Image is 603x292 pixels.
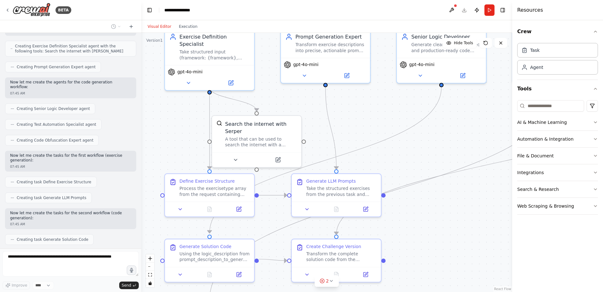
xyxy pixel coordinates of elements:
[498,6,507,15] button: Hide right sidebar
[17,64,96,70] span: Creating Prompt Generation Expert agent
[179,251,250,263] div: Using the logic_description from prompt_description_to_generate_the_files, generate complete, pro...
[17,179,91,185] span: Creating task Define Exercise Structure
[321,205,352,214] button: No output available
[225,120,297,135] div: Search the internet with Serper
[206,87,260,111] g: Edge from 9684f7fd-1c4e-4377-ac4b-1f6c91a6a2de to fca53db0-ab2a-4042-87cf-6520e107054c
[517,6,543,14] h4: Resources
[293,62,319,68] span: gpt-4o-mini
[226,270,251,279] button: Open in side panel
[517,198,598,214] button: Web Scraping & Browsing
[179,178,235,184] div: Define Exercise Structure
[126,23,136,30] button: Start a new chat
[146,254,154,287] div: React Flow controls
[13,3,50,17] img: Logo
[322,87,340,169] g: Edge from 98a345da-684b-43a0-ab20-06efbd6a8b7f to 7edaa08b-7472-4ef0-9341-02a54f11deea
[226,205,251,214] button: Open in side panel
[409,62,434,68] span: gpt-4o-mini
[10,80,131,90] p: Now let me create the agents for the code generation workflow:
[17,106,90,111] span: Creating Senior Logic Developer agent
[517,164,598,181] button: Integrations
[517,131,598,147] button: Automation & Integration
[15,44,131,54] span: Creating Exercise Definition Specialist agent with the following tools: Search the internet with ...
[517,148,598,164] button: File & Document
[306,178,356,184] div: Generate LLM Prompts
[326,278,329,284] span: 2
[259,192,287,199] g: Edge from 66b13283-4783-4c43-9389-64fa51b15062 to 7edaa08b-7472-4ef0-9341-02a54f11deea
[164,28,255,91] div: Exercise Definition SpecialistTake structured input (framework: {framework}, version: {version}, ...
[257,155,298,164] button: Open in side panel
[306,244,361,249] div: Create Challenge Version
[494,287,511,291] a: React Flow attribution
[10,164,131,169] div: 07:45 AM
[315,275,339,287] button: 2
[306,251,377,263] div: Transform the complete solution code from the Generate Solution Code task into an educational cha...
[225,136,297,148] div: A tool that can be used to search the internet with a search_query. Supports different search typ...
[353,205,378,214] button: Open in side panel
[396,28,487,84] div: Senior Logic DeveloperGenerate clean, well-structured, and production-ready code based on the log...
[442,71,483,80] button: Open in side panel
[56,6,71,14] div: BETA
[17,195,86,200] span: Creating task Generate LLM Prompts
[146,254,154,263] button: zoom in
[259,256,287,265] g: Edge from b7ca4be9-86b7-4213-b044-8aea1ca96e10 to 2e7a8734-bcc3-4434-92fa-681fc2070d2a
[296,33,366,40] div: Prompt Generation Expert
[177,69,202,75] span: gpt-4o-mini
[530,64,543,70] div: Agent
[119,282,139,289] button: Send
[442,38,477,48] button: Hide Tools
[145,6,154,15] button: Hide left sidebar
[517,98,598,220] div: Tools
[179,49,250,61] div: Take structured input (framework: {framework}, version: {version}, description: {description}) an...
[164,7,196,13] nav: breadcrumb
[517,181,598,198] button: Search & Research
[411,33,482,40] div: Senior Logic Developer
[321,270,352,279] button: No output available
[517,80,598,98] button: Tools
[164,173,255,217] div: Define Exercise StructureProcess the exercisetype array from the request containing framework: {f...
[206,87,445,233] g: Edge from 0601fb26-48d1-4314-97b3-30f0dfc39df1 to b7ca4be9-86b7-4213-b044-8aea1ca96e10
[280,28,371,84] div: Prompt Generation ExpertTransform exercise descriptions into precise, actionable prompts for Larg...
[12,283,27,288] span: Improve
[10,153,131,163] p: Now let me create the tasks for the first workflow (exercise generation):
[179,33,250,48] div: Exercise Definition Specialist
[210,79,251,88] button: Open in side panel
[296,42,366,54] div: Transform exercise descriptions into precise, actionable prompts for Large Language Models, creat...
[194,205,225,214] button: No output available
[291,239,382,283] div: Create Challenge VersionTransform the complete solution code from the Generate Solution Code task...
[353,270,378,279] button: Open in side panel
[146,263,154,271] button: zoom out
[108,23,124,30] button: Switch to previous chat
[216,120,222,126] img: SerperDevTool
[146,38,163,43] div: Version 1
[179,186,250,197] div: Process the exercisetype array from the request containing framework: {framework}, version: {vers...
[146,279,154,287] button: toggle interactivity
[206,87,213,169] g: Edge from 9684f7fd-1c4e-4377-ac4b-1f6c91a6a2de to 66b13283-4783-4c43-9389-64fa51b15062
[179,244,231,249] div: Generate Solution Code
[127,265,136,275] button: Click to speak your automation idea
[144,23,175,30] button: Visual Editor
[517,40,598,80] div: Crew
[175,23,201,30] button: Execution
[411,42,482,54] div: Generate clean, well-structured, and production-ready code based on the logic description for fra...
[164,239,255,283] div: Generate Solution CodeUsing the logic_description from prompt_description_to_generate_the_files, ...
[530,47,540,53] div: Task
[10,91,131,96] div: 07:45 AM
[517,114,598,131] button: AI & Machine Learning
[17,138,93,143] span: Creating Code Obfuscation Expert agent
[10,211,131,221] p: Now let me create the tasks for the second workflow (code generation):
[517,23,598,40] button: Crew
[17,237,88,242] span: Creating task Generate Solution Code
[291,173,382,217] div: Generate LLM PromptsTake the structured exercises from the previous task and create precise, effe...
[10,222,131,227] div: 07:45 AM
[306,186,377,197] div: Take the structured exercises from the previous task and create precise, effective prompts for ea...
[326,71,367,80] button: Open in side panel
[17,122,96,127] span: Creating Test Automation Specialist agent
[122,283,131,288] span: Send
[3,281,30,289] button: Improve
[146,271,154,279] button: fit view
[211,115,302,168] div: SerperDevToolSearch the internet with SerperA tool that can be used to search the internet with a...
[194,270,225,279] button: No output available
[454,40,473,46] span: Hide Tools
